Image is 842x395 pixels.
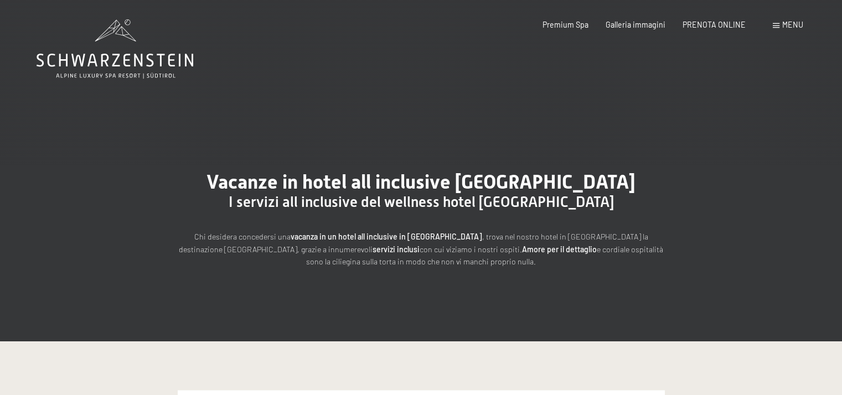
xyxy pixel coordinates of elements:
span: Vacanze in hotel all inclusive [GEOGRAPHIC_DATA] [206,170,636,193]
a: Galleria immagini [606,20,665,29]
a: PRENOTA ONLINE [683,20,746,29]
span: Menu [782,20,803,29]
strong: vacanza in un hotel all inclusive in [GEOGRAPHIC_DATA] [291,232,482,241]
a: Premium Spa [543,20,588,29]
strong: servizi inclusi [373,245,420,254]
span: I servizi all inclusive del wellness hotel [GEOGRAPHIC_DATA] [229,194,614,210]
strong: Amore per il dettaglio [522,245,597,254]
p: Chi desidera concedersi una , trova nel nostro hotel in [GEOGRAPHIC_DATA] la destinazione [GEOGRA... [178,231,665,268]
